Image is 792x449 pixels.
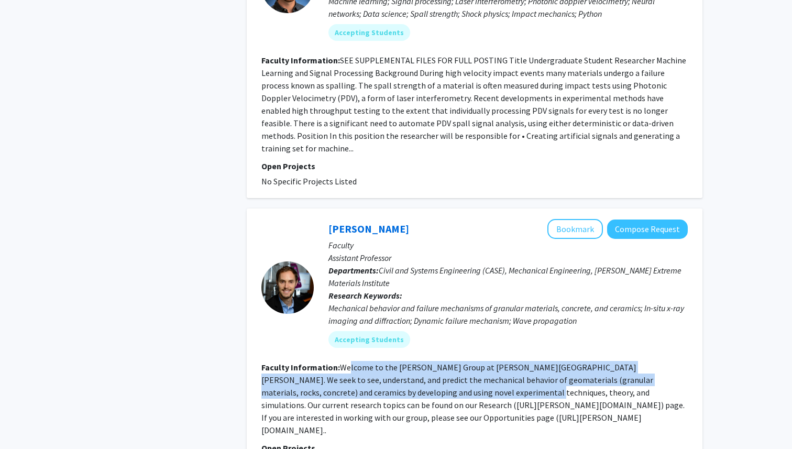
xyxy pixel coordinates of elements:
b: Research Keywords: [328,290,402,301]
button: Compose Request to Ryan Hurley [607,220,688,239]
fg-read-more: Welcome to the [PERSON_NAME] Group at [PERSON_NAME][GEOGRAPHIC_DATA][PERSON_NAME]. We seek to see... [261,362,685,435]
iframe: Chat [8,402,45,441]
p: Open Projects [261,160,688,172]
span: Civil and Systems Engineering (CASE), Mechanical Engineering, [PERSON_NAME] Extreme Materials Ins... [328,265,681,288]
b: Faculty Information: [261,362,340,373]
span: No Specific Projects Listed [261,176,357,187]
a: [PERSON_NAME] [328,222,409,235]
b: Departments: [328,265,379,276]
mat-chip: Accepting Students [328,24,410,41]
button: Add Ryan Hurley to Bookmarks [547,219,603,239]
div: Mechanical behavior and failure mechanisms of granular materials, concrete, and ceramics; In-situ... [328,302,688,327]
mat-chip: Accepting Students [328,331,410,348]
p: Assistant Professor [328,251,688,264]
p: Faculty [328,239,688,251]
b: Faculty Information: [261,55,340,65]
fg-read-more: SEE SUPPLEMENTAL FILES FOR FULL POSTING Title Undergraduate Student Researcher Machine Learning a... [261,55,686,154]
